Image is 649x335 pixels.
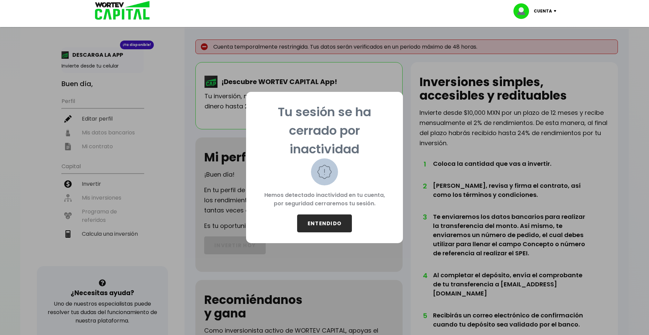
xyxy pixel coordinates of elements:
img: icon-down [552,10,561,12]
button: ENTENDIDO [297,214,352,232]
p: Tu sesión se ha cerrado por inactividad [257,103,392,158]
p: Cuenta [534,6,552,16]
img: warning [311,158,338,185]
p: Hemos detectado inactividad en tu cuenta, por seguridad cerraremos tu sesión. [257,185,392,214]
img: profile-image [513,3,534,19]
